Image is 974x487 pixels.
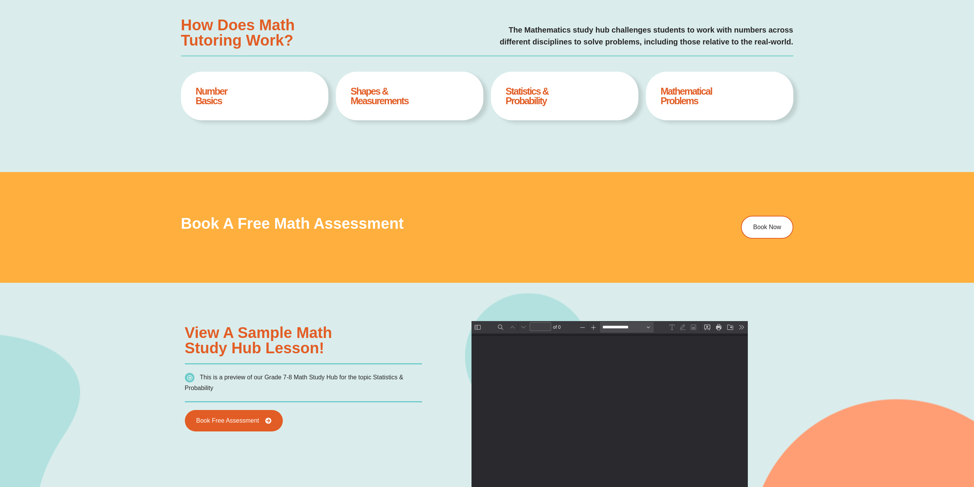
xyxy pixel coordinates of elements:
[195,1,206,11] button: Text
[196,418,259,424] span: Book Free Assessment
[753,224,781,230] span: Book Now
[181,17,321,48] h3: How Does Math Tutoring Work?
[661,87,778,106] h4: Mathematical Problems
[217,1,227,11] button: Add or edit images
[847,400,974,487] iframe: Chat Widget
[185,325,422,356] h3: View a sample Math Study Hub lesson!
[206,1,217,11] button: Draw
[741,216,793,239] a: Book Now
[185,374,403,391] span: This is a preview of our Grade 7-8 Math Study Hub for the topic Statistics & Probability
[328,24,793,48] p: The Mathematics study hub challenges students to work with numbers across different disciplines t...
[506,87,623,106] h4: Statistics & Probability
[351,87,468,106] h4: Shapes & Measurements
[185,373,194,382] img: icon-list.png
[185,410,283,431] a: Book Free Assessment
[80,1,92,11] span: of ⁨0⁩
[181,216,665,231] h3: Book a Free Math Assessment
[196,87,313,106] h4: Number Basics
